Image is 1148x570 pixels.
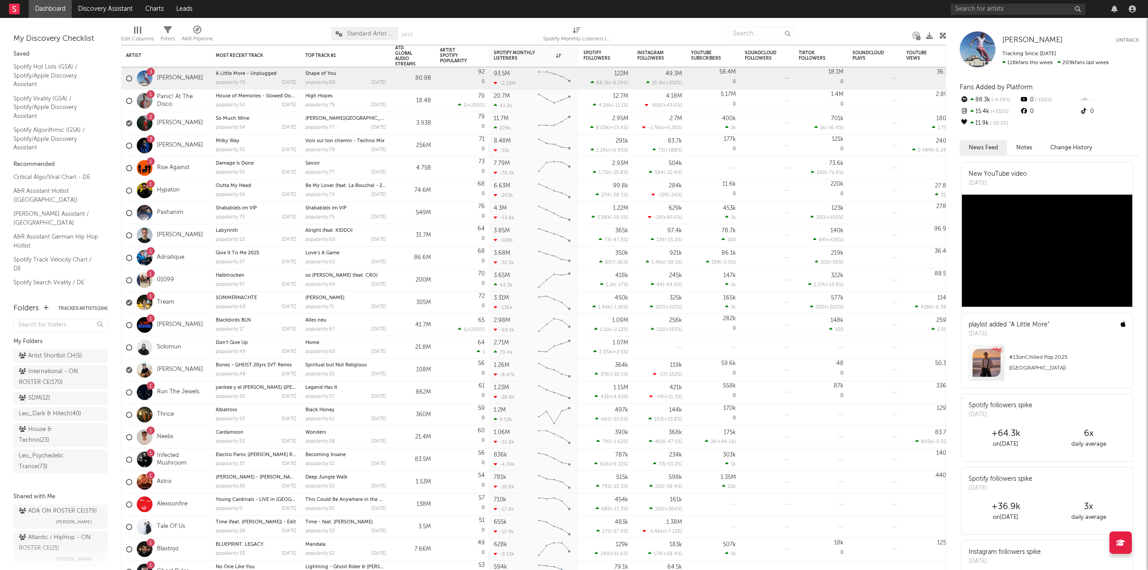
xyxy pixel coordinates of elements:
[305,53,373,58] div: Top Track #1
[305,161,320,166] a: Savior
[543,34,610,44] div: Spotify Monthly Listeners (Spotify Monthly Listeners)
[534,112,574,135] svg: Chart title
[1002,36,1063,44] span: [PERSON_NAME]
[305,170,335,175] div: popularity: 77
[652,81,664,86] span: 15.4k
[305,475,348,480] a: Deep Jungle Walk
[157,254,184,261] a: Adriatique
[990,98,1010,103] span: -4.29 %
[829,161,844,166] div: 73.6k
[305,273,378,278] a: so [PERSON_NAME] (feat. CRO)
[13,423,108,447] a: House & Techno(23)
[216,71,277,76] a: A Little More - Unplugged
[478,93,485,99] div: 79
[440,48,471,64] div: Artist Spotify Popularity
[645,102,682,108] div: ( )
[467,103,483,108] span: +200 %
[440,157,485,179] div: 0
[157,299,174,306] a: Tream
[305,430,326,435] a: Wonders
[216,161,254,166] a: Damage Is Done
[19,506,97,517] div: ADA ON ROSTER CE ( 179 )
[799,135,844,157] div: 0
[216,183,251,188] a: Outta My Head
[613,183,628,189] div: 99.8k
[593,170,628,175] div: ( )
[1009,322,1049,328] a: "A Little More"
[534,67,574,90] svg: Chart title
[121,22,154,48] div: Edit Columns
[665,148,681,153] span: +188 %
[216,125,245,130] div: popularity: 54
[305,497,393,502] a: This Could Be Anywhere in the World
[534,135,574,157] svg: Chart title
[989,109,1009,114] span: +332 %
[157,388,200,396] a: Run The Jewels
[583,50,615,61] div: Spotify Followers
[13,255,99,273] a: Spotify Track Velocity Chart / DE
[646,80,682,86] div: ( )
[731,126,736,131] span: 1k
[494,138,511,144] div: 8.48M
[494,50,561,61] div: Spotify Monthly Listeners
[936,138,951,144] div: 240M
[13,34,108,44] div: My Discovery Checklist
[401,32,413,37] button: Save
[799,90,844,112] div: 0
[305,565,422,570] a: Lightning - Ghost Rider & [PERSON_NAME] Remix
[969,179,1027,188] div: [DATE]
[614,71,628,77] div: 122M
[305,94,333,99] a: High Hopes
[494,170,514,176] div: -76.5k
[722,181,736,187] div: 11.6k
[13,62,99,89] a: Spotify Hot Lists (GSA) / Spotify/Apple Discovery Assistant
[609,148,627,153] span: +0.93 %
[282,125,296,130] div: [DATE]
[157,411,174,418] a: Thrice
[912,147,951,153] div: ( )
[395,118,431,129] div: 3.93B
[371,148,386,152] div: [DATE]
[157,187,180,194] a: Hypaton
[478,69,485,75] div: 92
[182,34,213,44] div: A&R Pipeline
[13,94,99,121] a: Spotify Virality (GSA) / Spotify/Apple Discovery Assistant
[1002,36,1063,45] a: [PERSON_NAME]
[611,81,627,86] span: -4.29 %
[305,340,319,345] a: Home
[610,126,627,131] span: +13.4 %
[305,139,386,144] div: Vois sur ton chemin - Techno Mix
[649,170,682,175] div: ( )
[305,520,373,525] a: Time - feat. [PERSON_NAME]
[157,119,203,127] a: [PERSON_NAME]
[126,53,193,58] div: Artist
[494,148,509,153] div: -31k
[591,80,628,86] div: ( )
[616,138,628,144] div: 291k
[395,185,431,196] div: 74.6M
[658,148,664,153] span: 72
[395,163,431,174] div: 4.75B
[13,172,99,182] a: Critical Algo/Viral Chart - DE
[951,4,1085,15] input: Search for artists
[969,170,1027,179] div: New YouTube video
[58,306,108,311] button: Tracked Artists(104)
[161,34,175,44] div: Filters
[56,554,92,565] span: [PERSON_NAME]
[216,497,393,502] a: Young Cardinals - LIVE in [GEOGRAPHIC_DATA], [GEOGRAPHIC_DATA] 2022
[960,84,1033,91] span: Fans Added by Platform
[665,71,682,77] div: 49.3M
[56,517,92,527] span: [PERSON_NAME]
[216,296,257,300] a: SOMMERNÄCHTE
[458,102,485,108] div: ( )
[216,318,251,323] a: Blackbirds BLN
[831,181,844,187] div: 220k
[282,80,296,85] div: [DATE]
[216,139,239,144] a: Milky Way
[440,179,485,201] div: 0
[157,344,181,351] a: Solomun
[157,545,179,553] a: Blastoyz
[157,523,185,531] a: Tale Of Us
[1079,106,1139,117] div: 0
[216,475,314,480] a: [PERSON_NAME] - [PERSON_NAME] Remix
